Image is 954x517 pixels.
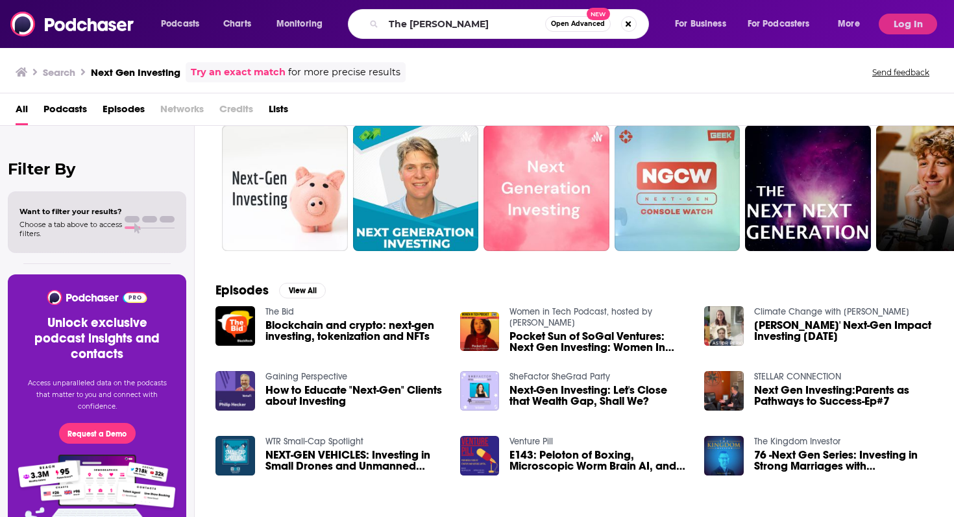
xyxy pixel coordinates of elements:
span: Want to filter your results? [19,207,122,216]
img: E143: Peloton of Boxing, Microscopic Worm Brain AI, and Next Gen Investing Platform [460,436,500,475]
h3: Next Gen Investing [91,66,180,78]
span: Open Advanced [551,21,605,27]
span: Pocket Sun of SoGal Ventures: Next Gen Investing: Women In Tech [GEOGRAPHIC_DATA] [509,331,689,353]
span: Podcasts [161,15,199,33]
button: open menu [666,14,742,34]
a: Episodes [103,99,145,125]
button: open menu [152,14,216,34]
a: Charts [215,14,259,34]
button: Open AdvancedNew [545,16,611,32]
a: NEXT-GEN VEHICLES: Investing in Small Drones and Unmanned Vehicles with MCRP, ONDS, SES & UMAC [265,450,445,472]
img: Astor Perkins' Next-Gen Impact Investing April 2021 [704,306,744,346]
a: Blockchain and crypto: next-gen investing, tokenization and NFTs [265,320,445,342]
span: Networks [160,99,204,125]
a: WTR Small-Cap Spotlight [265,436,363,447]
div: Search podcasts, credits, & more... [360,9,661,39]
p: Access unparalleled data on the podcasts that matter to you and connect with confidence. [23,378,171,413]
a: The Bid [265,306,294,317]
a: E143: Peloton of Boxing, Microscopic Worm Brain AI, and Next Gen Investing Platform [509,450,689,472]
img: Pocket Sun of SoGal Ventures: Next Gen Investing: Women In Tech Canada [460,312,500,352]
a: Lists [269,99,288,125]
img: 76 -Next Gen Series: Investing in Strong Marriages with John and Ashley Marsh [704,436,744,475]
a: EpisodesView All [215,282,326,298]
img: NEXT-GEN VEHICLES: Investing in Small Drones and Unmanned Vehicles with MCRP, ONDS, SES & UMAC [215,436,255,475]
img: How to Educate "Next-Gen" Clients about Investing [215,371,255,411]
span: Monitoring [276,15,323,33]
button: View All [279,283,326,298]
a: Climate Change with Scott Amyx [754,306,909,317]
button: open menu [267,14,339,34]
span: 76 -Next Gen Series: Investing in Strong Marriages with [PERSON_NAME] and [PERSON_NAME] [754,450,933,472]
a: STELLAR CONNECTION [754,371,841,382]
a: Podcasts [43,99,87,125]
a: Gaining Perspective [265,371,347,382]
h2: Episodes [215,282,269,298]
h3: Unlock exclusive podcast insights and contacts [23,315,171,362]
span: More [838,15,860,33]
img: Next-Gen Investing: Let's Close that Wealth Gap, Shall We? [460,371,500,411]
span: Choose a tab above to access filters. [19,220,122,238]
a: 76 -Next Gen Series: Investing in Strong Marriages with John and Ashley Marsh [754,450,933,472]
a: Try an exact match [191,65,286,80]
a: Women in Tech Podcast, hosted by Espree Devora [509,306,652,328]
input: Search podcasts, credits, & more... [384,14,545,34]
a: Next-Gen Investing: Let's Close that Wealth Gap, Shall We? [509,385,689,407]
button: Request a Demo [59,423,136,444]
button: Send feedback [868,67,933,78]
a: How to Educate "Next-Gen" Clients about Investing [265,385,445,407]
span: Credits [219,99,253,125]
a: Next Gen Investing:Parents as Pathways to Success-Ep#7 [754,385,933,407]
img: Podchaser - Follow, Share and Rate Podcasts [10,12,135,36]
span: for more precise results [288,65,400,80]
a: SheFactor SheGrad Party [509,371,610,382]
img: Blockchain and crypto: next-gen investing, tokenization and NFTs [215,306,255,346]
span: For Business [675,15,726,33]
a: The Kingdom Investor [754,436,840,447]
button: open menu [829,14,876,34]
span: Charts [223,15,251,33]
span: New [587,8,610,20]
h3: Search [43,66,75,78]
img: Podchaser - Follow, Share and Rate Podcasts [46,290,148,305]
button: open menu [739,14,829,34]
span: [PERSON_NAME]' Next-Gen Impact Investing [DATE] [754,320,933,342]
img: Next Gen Investing:Parents as Pathways to Success-Ep#7 [704,371,744,411]
a: Venture Pill [509,436,553,447]
span: For Podcasters [748,15,810,33]
button: Log In [879,14,937,34]
h2: Filter By [8,160,186,178]
a: All [16,99,28,125]
a: Astor Perkins' Next-Gen Impact Investing April 2021 [754,320,933,342]
a: Pocket Sun of SoGal Ventures: Next Gen Investing: Women In Tech Canada [509,331,689,353]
